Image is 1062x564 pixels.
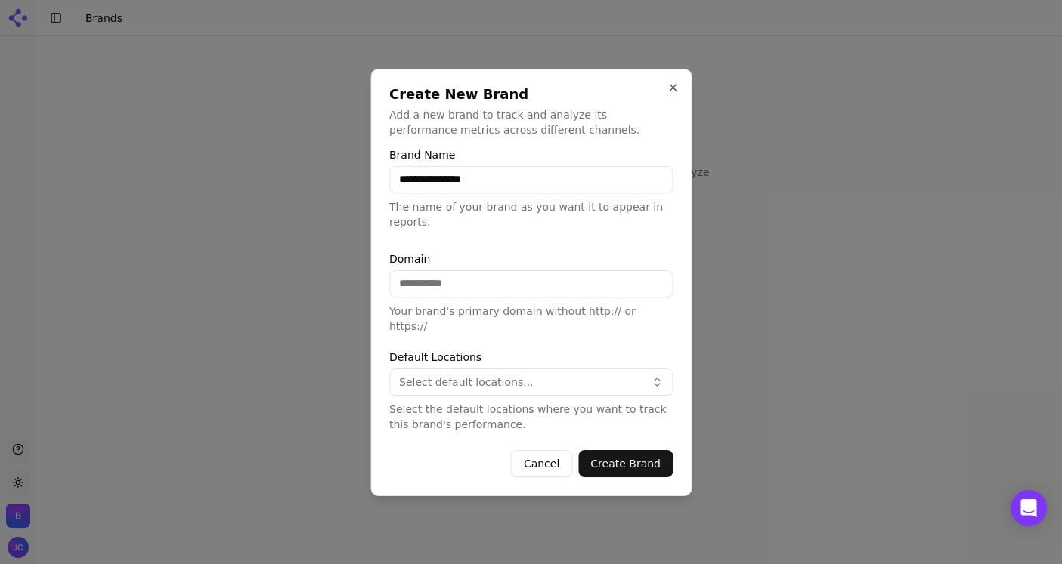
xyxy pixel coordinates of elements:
[578,450,673,477] button: Create Brand
[389,88,673,101] h2: Create New Brand
[389,199,673,230] p: The name of your brand as you want it to appear in reports.
[389,352,673,362] label: Default Locations
[389,107,673,137] p: Add a new brand to track and analyze its performance metrics across different channels.
[399,374,534,390] span: Select default locations...
[511,450,572,477] button: Cancel
[389,402,673,432] p: Select the default locations where you want to track this brand's performance.
[389,304,673,334] p: Your brand's primary domain without http:// or https://
[389,254,673,264] label: Domain
[389,149,673,160] label: Brand Name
